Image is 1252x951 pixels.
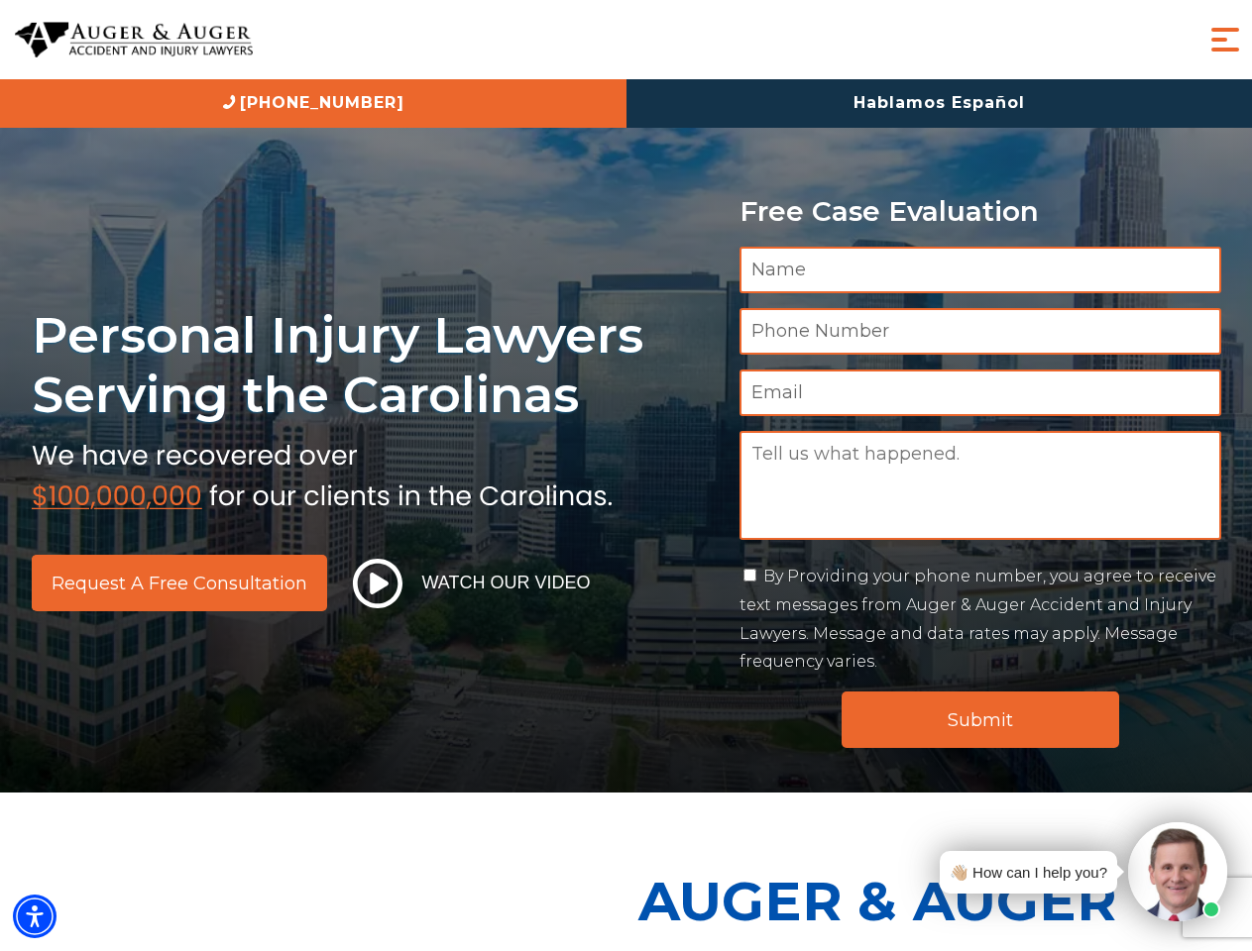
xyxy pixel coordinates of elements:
[740,567,1216,671] label: By Providing your phone number, you agree to receive text messages from Auger & Auger Accident an...
[32,435,613,510] img: sub text
[740,308,1221,355] input: Phone Number
[740,370,1221,416] input: Email
[52,575,307,592] span: Request a Free Consultation
[347,558,597,609] button: Watch Our Video
[842,691,1119,748] input: Submit
[1128,822,1227,921] img: Intaker widget Avatar
[32,555,327,611] a: Request a Free Consultation
[13,895,57,938] div: Accessibility Menu
[740,196,1221,227] p: Free Case Evaluation
[32,305,716,425] h1: Personal Injury Lawyers Serving the Carolinas
[15,22,253,58] img: Auger & Auger Accident and Injury Lawyers Logo
[950,859,1107,886] div: 👋🏼 How can I help you?
[638,852,1241,950] p: Auger & Auger
[740,247,1221,293] input: Name
[1205,20,1245,59] button: Menu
